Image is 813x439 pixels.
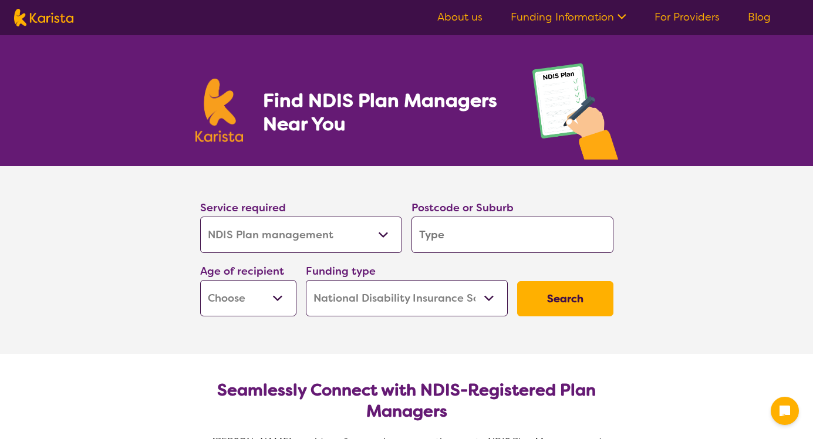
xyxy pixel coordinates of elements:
[14,9,73,26] img: Karista logo
[306,264,376,278] label: Funding type
[200,201,286,215] label: Service required
[517,281,613,316] button: Search
[532,63,618,166] img: plan-management
[437,10,483,24] a: About us
[195,79,244,142] img: Karista logo
[655,10,720,24] a: For Providers
[748,10,771,24] a: Blog
[411,201,514,215] label: Postcode or Suburb
[200,264,284,278] label: Age of recipient
[411,217,613,253] input: Type
[511,10,626,24] a: Funding Information
[263,89,508,136] h1: Find NDIS Plan Managers Near You
[210,380,604,422] h2: Seamlessly Connect with NDIS-Registered Plan Managers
